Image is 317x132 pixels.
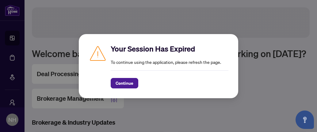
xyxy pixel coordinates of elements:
[111,78,138,88] button: Continue
[89,44,107,62] img: Caution icon
[116,78,133,88] span: Continue
[111,44,228,54] h2: Your Session Has Expired
[111,44,228,88] div: To continue using the application, please refresh the page.
[296,111,314,129] button: Open asap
